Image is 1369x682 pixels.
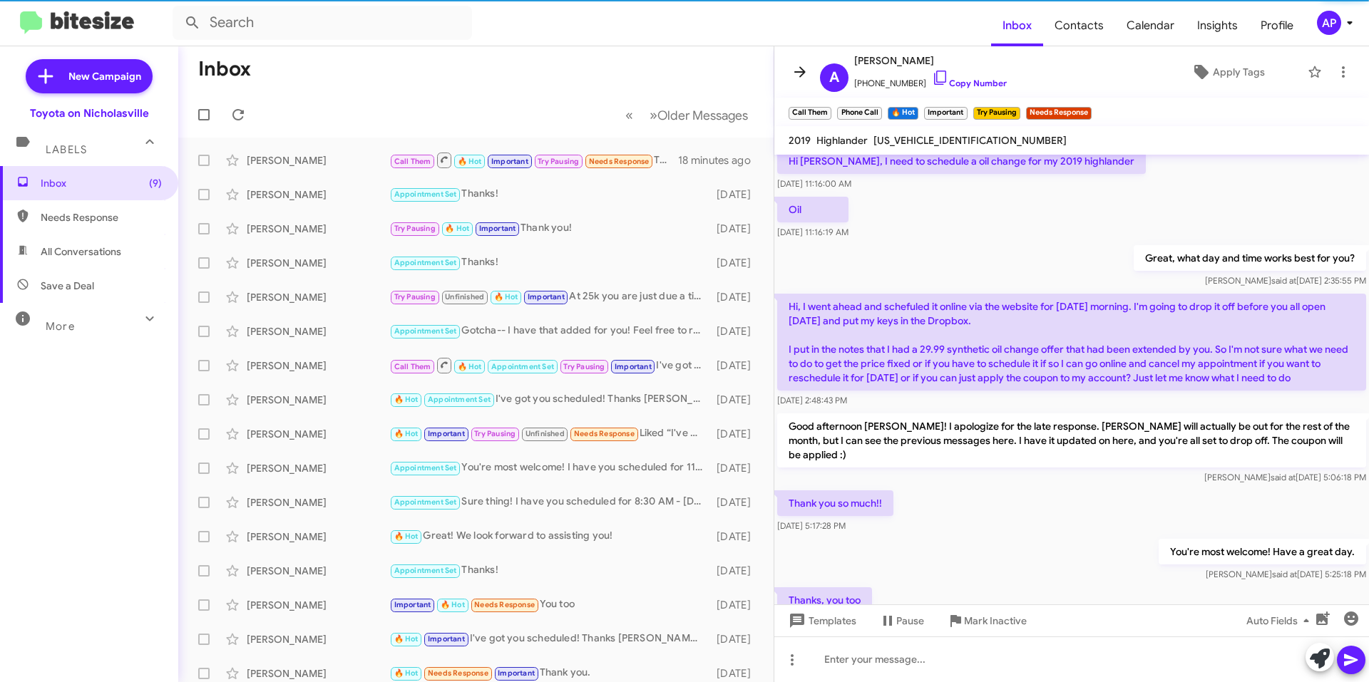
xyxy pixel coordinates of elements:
[394,395,419,404] span: 🔥 Hot
[394,566,457,575] span: Appointment Set
[394,224,436,233] span: Try Pausing
[617,100,757,130] nav: Page navigation example
[458,362,482,371] span: 🔥 Hot
[247,358,389,373] div: [PERSON_NAME]
[389,356,709,374] div: I've got you scheduled! Thanks [PERSON_NAME], have a great day!
[650,106,657,124] span: »
[389,665,709,681] div: Thank you.
[389,631,709,647] div: I've got you scheduled! Thanks [PERSON_NAME], have a great day!
[777,413,1366,467] p: Good afternoon [PERSON_NAME]! I apologize for the late response. [PERSON_NAME] will actually be o...
[247,187,389,202] div: [PERSON_NAME]
[389,254,709,271] div: Thanks!
[1206,569,1366,579] span: [PERSON_NAME] [DATE] 5:25:18 PM
[709,598,762,612] div: [DATE]
[494,292,518,301] span: 🔥 Hot
[247,290,389,304] div: [PERSON_NAME]
[389,494,709,510] div: Sure thing! I have you scheduled for 8:30 AM - [DATE]! Let me know if you need anything else, and...
[538,157,579,166] span: Try Pausing
[1249,5,1305,46] span: Profile
[30,106,149,120] div: Toyota on Nicholasville
[709,666,762,681] div: [DATE]
[777,520,846,531] span: [DATE] 5:17:28 PM
[428,634,465,644] span: Important
[1235,608,1326,634] button: Auto Fields
[868,608,935,634] button: Pause
[563,362,605,371] span: Try Pausing
[777,227,848,237] span: [DATE] 11:16:19 AM
[1271,472,1296,482] span: said at
[445,292,484,301] span: Unfinished
[1186,5,1249,46] a: Insights
[1115,5,1186,46] span: Calendar
[709,529,762,544] div: [DATE]
[709,187,762,202] div: [DATE]
[394,258,457,267] span: Appointment Set
[445,224,469,233] span: 🔥 Hot
[389,596,709,613] div: You too
[709,461,762,475] div: [DATE]
[389,425,709,442] div: Liked “I've got you scheduled! Thanks [PERSON_NAME], have a great day!”
[389,391,709,408] div: I've got you scheduled! Thanks [PERSON_NAME], have a great day!
[247,632,389,646] div: [PERSON_NAME]
[247,427,389,441] div: [PERSON_NAME]
[41,244,121,259] span: All Conversations
[709,256,762,270] div: [DATE]
[428,668,488,678] span: Needs Response
[394,497,457,507] span: Appointment Set
[932,78,1007,88] a: Copy Number
[149,176,162,190] span: (9)
[777,294,1366,391] p: Hi, I went ahead and schefuled it online via the website for [DATE] morning. I'm going to drop it...
[247,666,389,681] div: [PERSON_NAME]
[991,5,1043,46] a: Inbox
[1134,245,1366,271] p: Great, what day and time works best for you?
[491,157,528,166] span: Important
[474,429,516,438] span: Try Pausing
[657,108,748,123] span: Older Messages
[777,395,847,405] span: [DATE] 2:48:43 PM
[394,532,419,541] span: 🔥 Hot
[474,600,535,609] span: Needs Response
[1205,275,1366,286] span: [PERSON_NAME] [DATE] 2:35:55 PM
[709,324,762,339] div: [DATE]
[709,290,762,304] div: [DATE]
[247,495,389,510] div: [PERSON_NAME]
[1317,11,1341,35] div: AP
[709,564,762,578] div: [DATE]
[777,587,872,613] p: Thanks, you too
[394,463,457,472] span: Appointment Set
[1043,5,1115,46] a: Contacts
[41,210,162,224] span: Needs Response
[678,153,762,167] div: 18 minutes ago
[247,598,389,612] div: [PERSON_NAME]
[935,608,1038,634] button: Mark Inactive
[46,143,87,156] span: Labels
[247,324,389,339] div: [PERSON_NAME]
[816,134,868,147] span: Highlander
[394,326,457,336] span: Appointment Set
[389,323,709,339] div: Gotcha-- I have that added for you! Feel free to reach out if you need anything else. We will see...
[498,668,535,678] span: Important
[247,393,389,407] div: [PERSON_NAME]
[41,279,94,293] span: Save a Deal
[428,395,491,404] span: Appointment Set
[389,220,709,237] div: Thank you!
[479,224,516,233] span: Important
[574,429,635,438] span: Needs Response
[394,157,431,166] span: Call Them
[829,66,839,89] span: A
[68,69,141,83] span: New Campaign
[389,151,678,169] div: Thanks, you too
[1154,59,1301,85] button: Apply Tags
[1159,539,1366,564] p: You're most welcome! Have a great day.
[389,460,709,476] div: You're most welcome! I have you scheduled for 11:30 AM - [DATE]. Let me know if you need anything...
[709,393,762,407] div: [DATE]
[389,528,709,544] div: Great! We look forward to assisting you!
[389,289,709,305] div: At 25k you are just due a tire rotation. It's normally $24.95 plus tax.
[458,157,482,166] span: 🔥 Hot
[896,608,924,634] span: Pause
[625,106,633,124] span: «
[247,153,389,167] div: [PERSON_NAME]
[491,362,554,371] span: Appointment Set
